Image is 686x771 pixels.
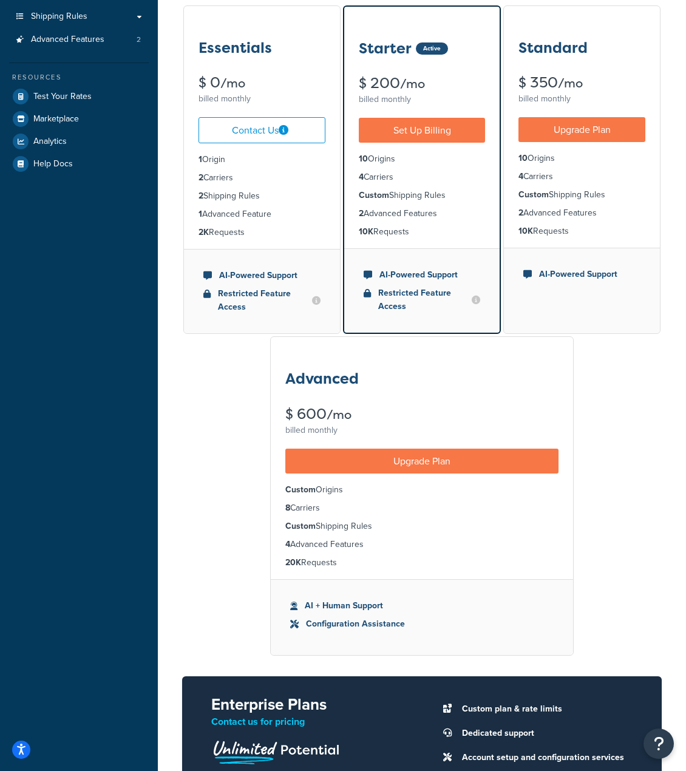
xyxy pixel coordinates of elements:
[285,501,559,515] li: Carriers
[211,713,402,730] p: Contact us for pricing
[518,170,523,183] strong: 4
[199,189,203,202] strong: 2
[359,225,373,238] strong: 10K
[285,538,559,551] li: Advanced Features
[33,114,79,124] span: Marketplace
[9,29,149,51] a: Advanced Features 2
[359,152,486,166] li: Origins
[199,153,325,166] li: Origin
[285,538,290,551] strong: 4
[364,287,481,313] li: Restricted Feature Access
[211,696,402,713] h2: Enterprise Plans
[558,75,583,92] small: /mo
[285,371,359,387] h3: Advanced
[359,118,486,143] a: Set Up Billing
[33,159,73,169] span: Help Docs
[199,90,325,107] div: billed monthly
[285,501,290,514] strong: 8
[359,41,412,56] h3: Starter
[518,152,645,165] li: Origins
[518,188,549,201] strong: Custom
[518,152,528,165] strong: 10
[199,226,209,239] strong: 2K
[644,729,674,759] button: Open Resource Center
[199,153,202,166] strong: 1
[285,520,559,533] li: Shipping Rules
[199,208,325,221] li: Advanced Feature
[359,207,364,220] strong: 2
[199,171,203,184] strong: 2
[364,268,481,282] li: AI-Powered Support
[359,91,486,108] div: billed monthly
[199,171,325,185] li: Carriers
[31,35,104,45] span: Advanced Features
[518,225,645,238] li: Requests
[199,226,325,239] li: Requests
[31,12,87,22] span: Shipping Rules
[285,520,316,532] strong: Custom
[137,35,141,45] span: 2
[359,225,486,239] li: Requests
[203,269,321,282] li: AI-Powered Support
[33,92,92,102] span: Test Your Rates
[9,131,149,152] a: Analytics
[518,206,523,219] strong: 2
[327,406,351,423] small: /mo
[518,170,645,183] li: Carriers
[523,268,640,281] li: AI-Powered Support
[285,483,316,496] strong: Custom
[359,152,368,165] strong: 10
[220,75,245,92] small: /mo
[199,208,202,220] strong: 1
[400,75,425,92] small: /mo
[359,171,486,184] li: Carriers
[359,171,364,183] strong: 4
[518,75,645,90] div: $ 350
[203,287,321,314] li: Restricted Feature Access
[456,749,633,766] li: Account setup and configuration services
[518,188,645,202] li: Shipping Rules
[9,86,149,107] a: Test Your Rates
[290,617,554,631] li: Configuration Assistance
[199,117,325,143] a: Contact Us
[518,117,645,142] a: Upgrade Plan
[199,40,272,56] h3: Essentials
[285,422,559,439] div: billed monthly
[359,207,486,220] li: Advanced Features
[359,189,389,202] strong: Custom
[359,76,486,91] div: $ 200
[9,72,149,83] div: Resources
[518,225,533,237] strong: 10K
[285,449,559,474] a: Upgrade Plan
[9,29,149,51] li: Advanced Features
[9,108,149,130] a: Marketplace
[456,725,633,742] li: Dedicated support
[285,407,559,422] div: $ 600
[199,189,325,203] li: Shipping Rules
[456,701,633,718] li: Custom plan & rate limits
[285,483,559,497] li: Origins
[285,556,301,569] strong: 20K
[518,90,645,107] div: billed monthly
[285,556,559,569] li: Requests
[518,40,588,56] h3: Standard
[518,206,645,220] li: Advanced Features
[211,736,340,764] img: Unlimited Potential
[359,189,486,202] li: Shipping Rules
[33,137,67,147] span: Analytics
[9,5,149,28] a: Shipping Rules
[199,75,325,90] div: $ 0
[416,42,448,55] div: Active
[9,153,149,175] a: Help Docs
[290,599,554,613] li: AI + Human Support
